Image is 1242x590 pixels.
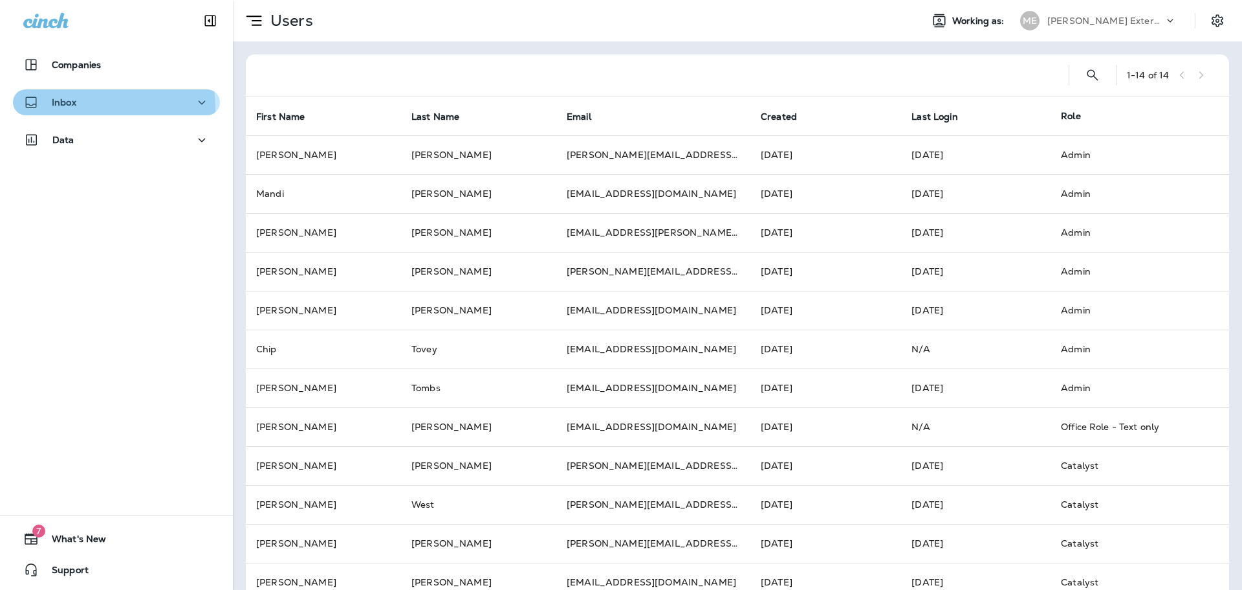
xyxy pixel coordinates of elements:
[1127,70,1169,80] div: 1 - 14 of 14
[52,60,101,70] p: Companies
[911,111,957,122] span: Last Login
[556,407,750,446] td: [EMAIL_ADDRESS][DOMAIN_NAME]
[750,446,901,485] td: [DATE]
[750,174,901,213] td: [DATE]
[1051,369,1208,407] td: Admin
[52,97,76,108] p: Inbox
[556,446,750,485] td: [PERSON_NAME][EMAIL_ADDRESS][PERSON_NAME][DOMAIN_NAME]
[750,291,901,330] td: [DATE]
[13,526,220,552] button: 7What's New
[901,252,1051,291] td: [DATE]
[556,174,750,213] td: [EMAIL_ADDRESS][DOMAIN_NAME]
[265,11,313,30] p: Users
[1051,213,1208,252] td: Admin
[761,111,797,122] span: Created
[246,252,401,291] td: [PERSON_NAME]
[750,524,901,563] td: [DATE]
[1051,330,1208,369] td: Admin
[911,111,974,122] span: Last Login
[401,524,556,563] td: [PERSON_NAME]
[1051,291,1208,330] td: Admin
[13,52,220,78] button: Companies
[952,16,1007,27] span: Working as:
[39,534,106,549] span: What's New
[1051,174,1208,213] td: Admin
[401,135,556,174] td: [PERSON_NAME]
[556,213,750,252] td: [EMAIL_ADDRESS][PERSON_NAME][DOMAIN_NAME]
[246,485,401,524] td: [PERSON_NAME]
[411,111,459,122] span: Last Name
[1051,524,1208,563] td: Catalyst
[1051,485,1208,524] td: Catalyst
[556,330,750,369] td: [EMAIL_ADDRESS][DOMAIN_NAME]
[401,407,556,446] td: [PERSON_NAME]
[750,213,901,252] td: [DATE]
[1080,62,1106,88] button: Search Users
[1051,252,1208,291] td: Admin
[39,565,89,580] span: Support
[246,369,401,407] td: [PERSON_NAME]
[901,174,1051,213] td: [DATE]
[401,174,556,213] td: [PERSON_NAME]
[1047,16,1164,26] p: [PERSON_NAME] Exterminating
[246,291,401,330] td: [PERSON_NAME]
[1020,11,1040,30] div: ME
[750,485,901,524] td: [DATE]
[567,111,608,122] span: Email
[246,174,401,213] td: Mandi
[556,252,750,291] td: [PERSON_NAME][EMAIL_ADDRESS][PERSON_NAME][DOMAIN_NAME]
[901,446,1051,485] td: [DATE]
[750,369,901,407] td: [DATE]
[556,524,750,563] td: [PERSON_NAME][EMAIL_ADDRESS][PERSON_NAME][DOMAIN_NAME]
[750,407,901,446] td: [DATE]
[401,291,556,330] td: [PERSON_NAME]
[401,252,556,291] td: [PERSON_NAME]
[567,111,591,122] span: Email
[556,291,750,330] td: [EMAIL_ADDRESS][DOMAIN_NAME]
[246,446,401,485] td: [PERSON_NAME]
[13,557,220,583] button: Support
[901,524,1051,563] td: [DATE]
[1206,9,1229,32] button: Settings
[256,111,305,122] span: First Name
[401,446,556,485] td: [PERSON_NAME]
[246,330,401,369] td: Chip
[901,330,1051,369] td: N/A
[246,524,401,563] td: [PERSON_NAME]
[192,8,228,34] button: Collapse Sidebar
[246,213,401,252] td: [PERSON_NAME]
[901,485,1051,524] td: [DATE]
[1051,135,1208,174] td: Admin
[52,135,74,145] p: Data
[901,213,1051,252] td: [DATE]
[901,407,1051,446] td: N/A
[13,127,220,153] button: Data
[750,330,901,369] td: [DATE]
[901,369,1051,407] td: [DATE]
[901,135,1051,174] td: [DATE]
[13,89,220,115] button: Inbox
[401,485,556,524] td: West
[556,135,750,174] td: [PERSON_NAME][EMAIL_ADDRESS][DOMAIN_NAME]
[556,369,750,407] td: [EMAIL_ADDRESS][DOMAIN_NAME]
[750,135,901,174] td: [DATE]
[761,111,814,122] span: Created
[401,369,556,407] td: Tombs
[246,407,401,446] td: [PERSON_NAME]
[901,291,1051,330] td: [DATE]
[750,252,901,291] td: [DATE]
[411,111,476,122] span: Last Name
[1051,446,1208,485] td: Catalyst
[256,111,321,122] span: First Name
[246,135,401,174] td: [PERSON_NAME]
[401,213,556,252] td: [PERSON_NAME]
[32,525,45,538] span: 7
[1051,407,1208,446] td: Office Role - Text only
[401,330,556,369] td: Tovey
[556,485,750,524] td: [PERSON_NAME][EMAIL_ADDRESS][DOMAIN_NAME]
[1061,110,1081,122] span: Role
